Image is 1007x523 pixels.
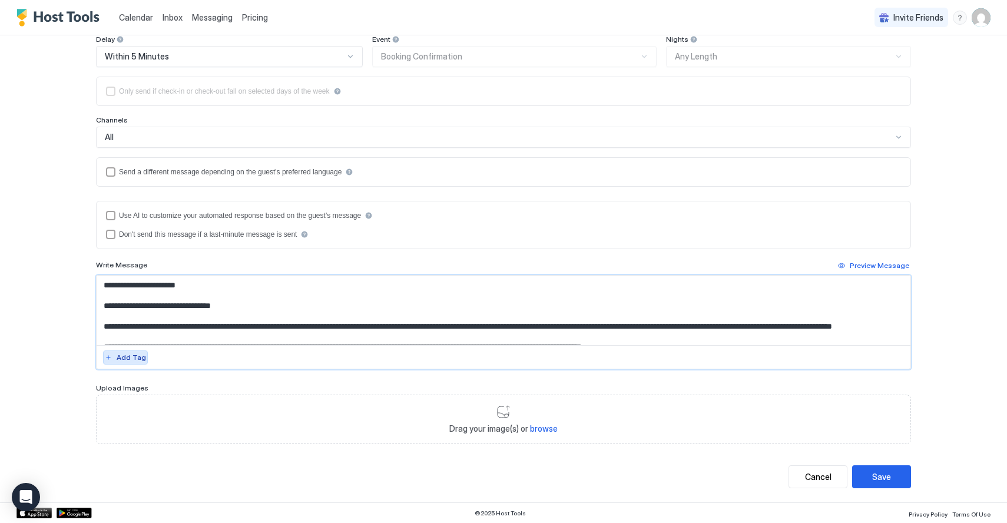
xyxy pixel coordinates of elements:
[119,12,153,22] span: Calendar
[117,352,146,363] div: Add Tag
[119,230,297,239] div: Don't send this message if a last-minute message is sent
[909,507,948,519] a: Privacy Policy
[119,87,330,95] div: Only send if check-in or check-out fall on selected days of the week
[57,508,92,518] a: Google Play Store
[119,211,361,220] div: Use AI to customize your automated response based on the guest's message
[96,115,128,124] span: Channels
[97,276,910,345] textarea: Input Field
[96,35,115,44] span: Delay
[103,350,148,365] button: Add Tag
[16,9,105,27] a: Host Tools Logo
[872,471,891,483] div: Save
[12,483,40,511] div: Open Intercom Messenger
[789,465,847,488] button: Cancel
[16,508,52,518] a: App Store
[96,383,148,392] span: Upload Images
[105,132,114,143] span: All
[163,11,183,24] a: Inbox
[475,509,526,517] span: © 2025 Host Tools
[909,511,948,518] span: Privacy Policy
[372,35,390,44] span: Event
[836,259,911,273] button: Preview Message
[242,12,268,23] span: Pricing
[106,230,901,239] div: disableIfLastMinute
[893,12,943,23] span: Invite Friends
[953,11,967,25] div: menu
[449,423,558,434] span: Drag your image(s) or
[666,35,688,44] span: Nights
[106,167,901,177] div: languagesEnabled
[96,260,147,269] span: Write Message
[850,260,909,271] div: Preview Message
[105,51,169,62] span: Within 5 Minutes
[163,12,183,22] span: Inbox
[852,465,911,488] button: Save
[192,11,233,24] a: Messaging
[952,511,991,518] span: Terms Of Use
[972,8,991,27] div: User profile
[119,11,153,24] a: Calendar
[805,471,832,483] div: Cancel
[530,423,558,433] span: browse
[119,168,342,176] div: Send a different message depending on the guest's preferred language
[952,507,991,519] a: Terms Of Use
[192,12,233,22] span: Messaging
[106,87,901,96] div: isLimited
[106,211,901,220] div: useAI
